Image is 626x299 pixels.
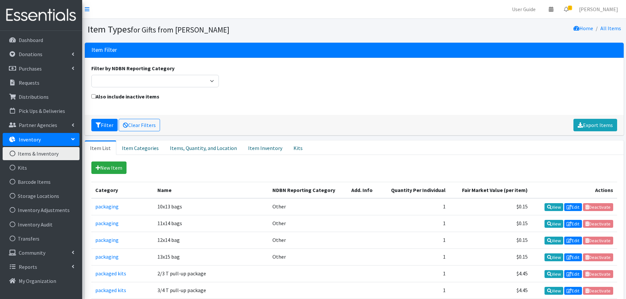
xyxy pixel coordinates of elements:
[268,198,347,215] td: Other
[545,237,563,245] a: View
[380,232,450,248] td: 1
[3,133,80,146] a: Inventory
[450,198,532,215] td: $0.15
[164,140,243,155] a: Items, Quantity, and Location
[380,266,450,282] td: 1
[3,246,80,259] a: Community
[450,248,532,265] td: $0.15
[288,140,308,155] a: Kits
[268,248,347,265] td: Other
[19,79,39,86] p: Requests
[153,182,268,198] th: Name
[268,215,347,232] td: Other
[91,64,174,72] label: Filter by NDBN Reporting Category
[3,203,80,217] a: Inventory Adjustments
[95,220,119,226] a: packaging
[19,37,43,43] p: Dashboard
[568,6,572,10] span: 1
[153,282,268,299] td: 3/4 T pull-up package
[3,232,80,245] a: Transfers
[95,270,126,277] a: packaged kits
[3,189,80,203] a: Storage Locations
[3,104,80,117] a: Pick Ups & Deliveries
[91,161,127,174] a: New Item
[3,48,80,61] a: Donations
[564,287,582,295] a: Edit
[380,198,450,215] td: 1
[153,232,268,248] td: 12x14 bag
[3,4,80,26] img: HumanEssentials
[19,264,37,270] p: Reports
[3,175,80,188] a: Barcode Items
[545,287,563,295] a: View
[19,51,42,57] p: Donations
[545,203,563,211] a: View
[545,270,563,278] a: View
[450,266,532,282] td: $4.45
[85,140,116,155] a: Item List
[91,93,159,100] label: Also include inactive items
[131,25,229,34] small: for Gifts from [PERSON_NAME]
[3,218,80,231] a: Inventory Audit
[19,136,41,143] p: Inventory
[91,47,117,53] h3: Item Filter
[450,182,532,198] th: Fair Market Value (per item)
[564,203,582,211] a: Edit
[243,140,288,155] a: Item Inventory
[91,182,154,198] th: Category
[3,118,80,132] a: Partner Agencies
[153,198,268,215] td: 10x13 bags
[564,220,582,228] a: Edit
[573,25,593,32] a: Home
[19,94,49,100] p: Distributions
[573,119,617,131] a: Export Items
[91,119,118,131] button: Filter
[3,33,80,47] a: Dashboard
[380,248,450,265] td: 1
[95,287,126,293] a: packaged kits
[153,266,268,282] td: 2/3 T pull-up package
[3,260,80,273] a: Reports
[532,182,617,198] th: Actions
[19,108,65,114] p: Pick Ups & Deliveries
[564,270,582,278] a: Edit
[19,278,56,284] p: My Organization
[268,182,347,198] th: NDBN Reporting Category
[3,274,80,288] a: My Organization
[19,122,57,128] p: Partner Agencies
[564,237,582,245] a: Edit
[19,65,42,72] p: Purchases
[153,215,268,232] td: 11x14 bags
[119,119,160,131] a: Clear Filters
[507,3,541,16] a: User Guide
[95,237,119,243] a: packaging
[3,76,80,89] a: Requests
[3,62,80,75] a: Purchases
[545,220,563,228] a: View
[545,253,563,261] a: View
[91,94,96,98] input: Also include inactive items
[19,249,45,256] p: Community
[87,24,352,35] h1: Item Types
[600,25,621,32] a: All Items
[268,232,347,248] td: Other
[450,232,532,248] td: $0.15
[380,182,450,198] th: Quantity Per Individual
[3,90,80,103] a: Distributions
[116,140,164,155] a: Item Categories
[95,203,119,210] a: packaging
[380,215,450,232] td: 1
[3,147,80,160] a: Items & Inventory
[450,282,532,299] td: $4.45
[574,3,623,16] a: [PERSON_NAME]
[3,161,80,174] a: Kits
[450,215,532,232] td: $0.15
[153,248,268,265] td: 13x15 bag
[347,182,380,198] th: Add. Info
[380,282,450,299] td: 1
[564,253,582,261] a: Edit
[559,3,574,16] a: 1
[95,253,119,260] a: packaging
